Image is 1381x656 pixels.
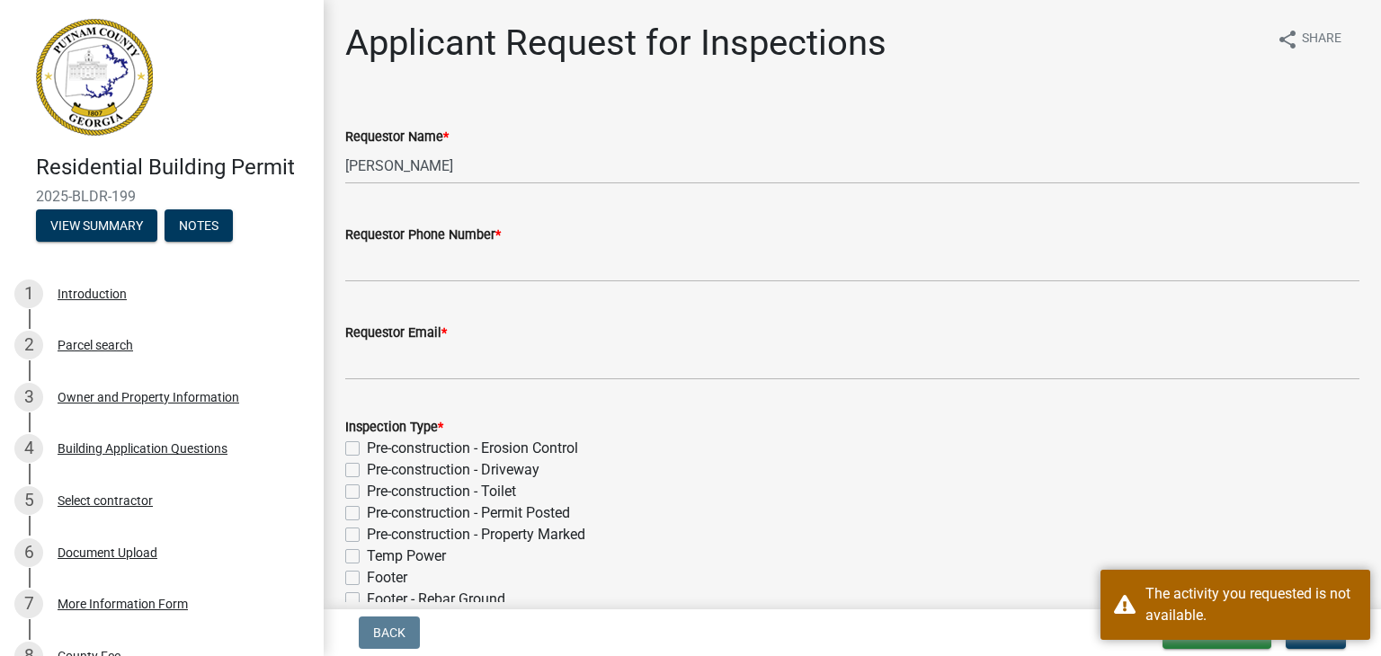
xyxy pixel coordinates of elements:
[1145,583,1357,626] div: The activity you requested is not available.
[58,494,153,507] div: Select contractor
[165,219,233,234] wm-modal-confirm: Notes
[359,616,420,649] button: Back
[58,546,157,559] div: Document Upload
[58,288,127,300] div: Introduction
[345,421,443,434] label: Inspection Type
[36,19,153,136] img: Putnam County, Georgia
[14,538,43,567] div: 6
[367,481,516,502] label: Pre-construction - Toilet
[36,155,309,181] h4: Residential Building Permit
[345,229,501,242] label: Requestor Phone Number
[367,524,585,545] label: Pre-construction - Property Marked
[367,438,578,459] label: Pre-construction - Erosion Control
[345,22,887,65] h1: Applicant Request for Inspections
[165,209,233,242] button: Notes
[36,188,288,205] span: 2025-BLDR-199
[367,459,539,481] label: Pre-construction - Driveway
[58,391,239,403] div: Owner and Property Information
[345,131,449,144] label: Requestor Name
[14,434,43,463] div: 4
[14,590,43,618] div: 7
[58,339,133,351] div: Parcel search
[367,589,505,610] label: Footer - Rebar Ground
[1277,29,1298,50] i: share
[58,442,227,455] div: Building Application Questions
[1262,22,1356,57] button: shareShare
[367,502,570,524] label: Pre-construction - Permit Posted
[367,545,446,567] label: Temp Power
[14,383,43,412] div: 3
[345,327,447,340] label: Requestor Email
[36,219,157,234] wm-modal-confirm: Summary
[1302,29,1341,50] span: Share
[36,209,157,242] button: View Summary
[14,486,43,515] div: 5
[14,331,43,359] div: 2
[58,598,188,610] div: More Information Form
[14,279,43,308] div: 1
[367,567,407,589] label: Footer
[373,625,405,640] span: Back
